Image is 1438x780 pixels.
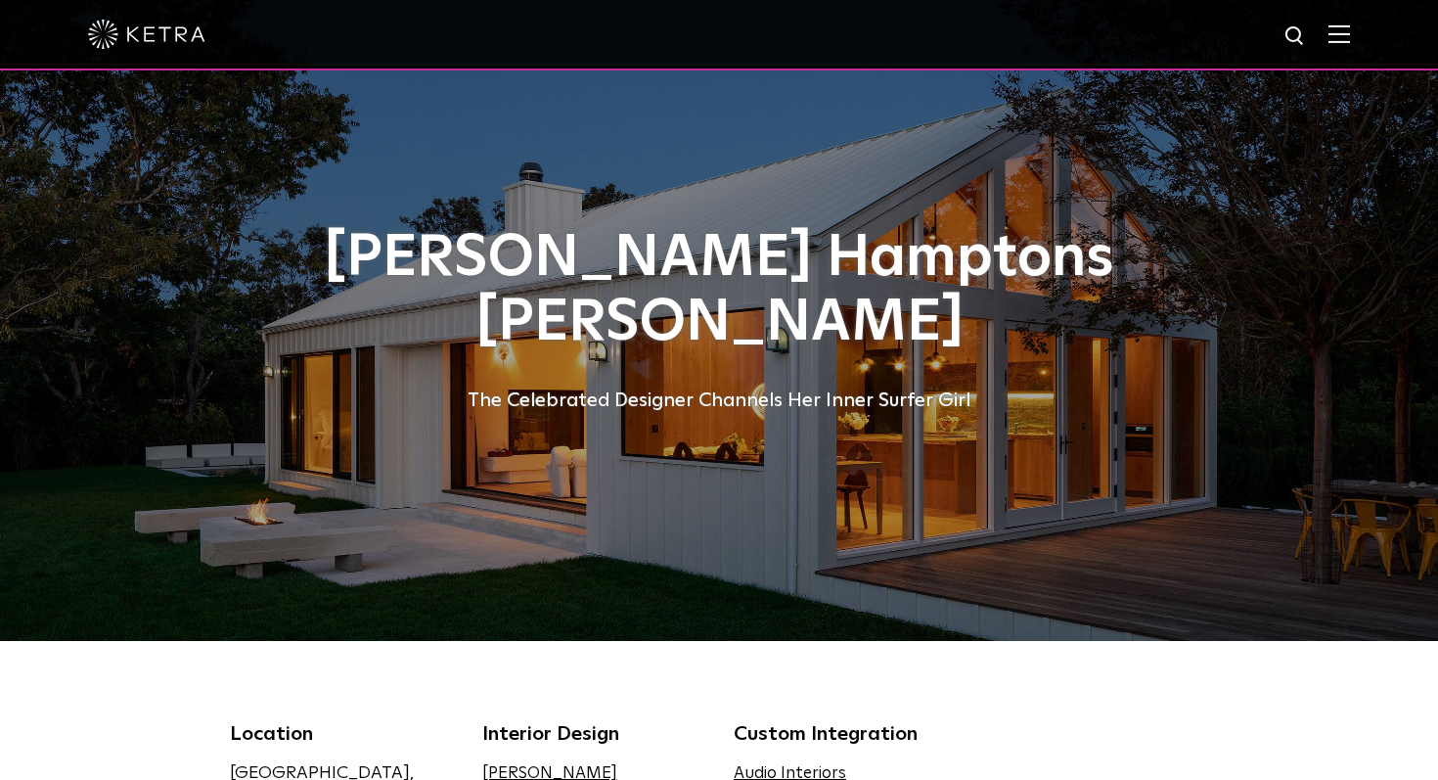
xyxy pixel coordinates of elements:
[1283,24,1308,49] img: search icon
[482,719,705,749] div: Interior Design
[1328,24,1350,43] img: Hamburger%20Nav.svg
[230,226,1208,355] h1: [PERSON_NAME] Hamptons [PERSON_NAME]
[230,385,1208,416] div: The Celebrated Designer Channels Her Inner Surfer Girl
[230,719,453,749] div: Location
[88,20,205,49] img: ketra-logo-2019-white
[734,719,957,749] div: Custom Integration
